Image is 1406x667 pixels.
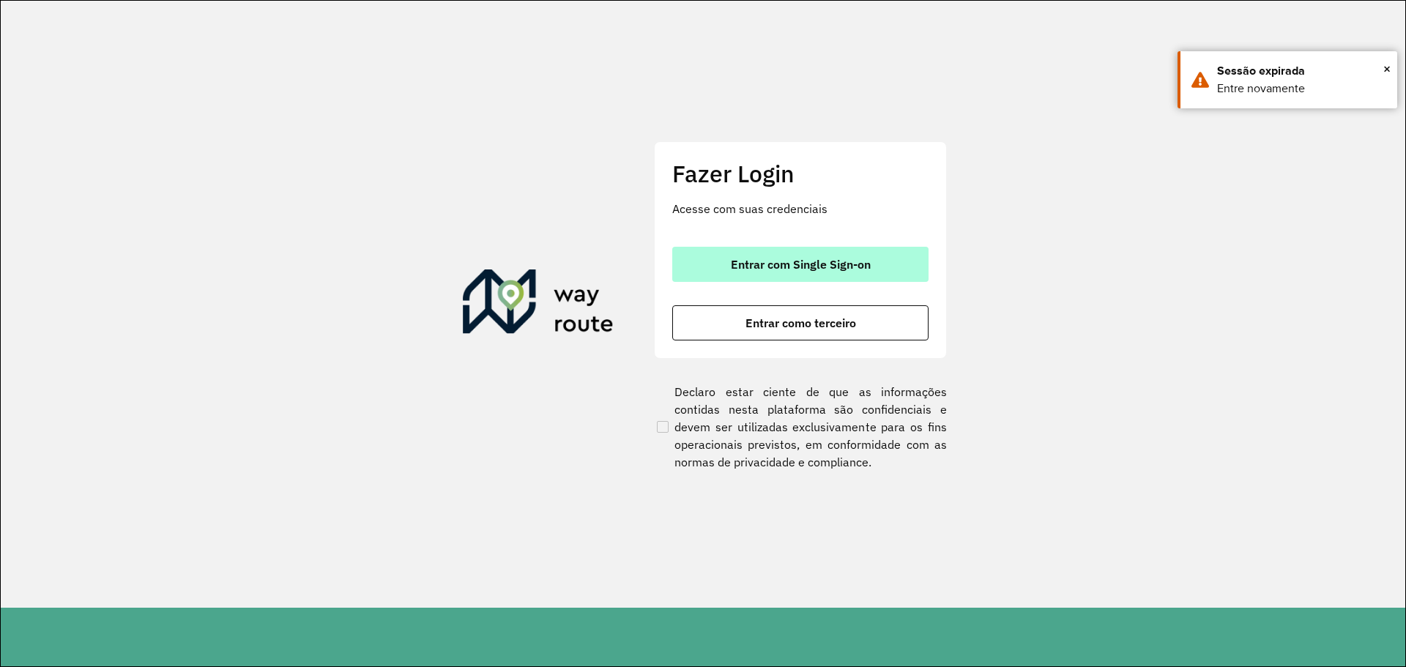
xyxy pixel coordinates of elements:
[672,247,929,282] button: button
[1383,58,1391,80] span: ×
[463,269,614,340] img: Roteirizador AmbevTech
[1217,80,1386,97] div: Entre novamente
[745,317,856,329] span: Entrar como terceiro
[672,160,929,187] h2: Fazer Login
[731,258,871,270] span: Entrar com Single Sign-on
[672,200,929,217] p: Acesse com suas credenciais
[1383,58,1391,80] button: Close
[654,383,947,471] label: Declaro estar ciente de que as informações contidas nesta plataforma são confidenciais e devem se...
[672,305,929,340] button: button
[1217,62,1386,80] div: Sessão expirada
